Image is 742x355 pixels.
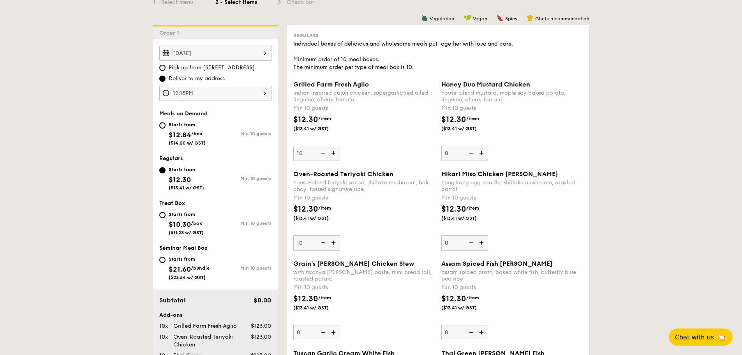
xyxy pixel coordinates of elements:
[169,122,206,128] div: Starts from
[293,146,340,161] input: Grilled Farm Fresh Aglioindian inspired cajun chicken, supergarlicfied oiled linguine, cherry tom...
[293,104,435,112] div: Min 10 guests
[191,221,202,226] span: /box
[159,65,166,71] input: Pick up from [STREET_ADDRESS]
[159,110,208,117] span: Meals on Demand
[169,175,191,184] span: $12.30
[293,305,346,311] span: ($13.41 w/ GST)
[293,215,346,221] span: ($13.41 w/ GST)
[441,205,466,214] span: $12.30
[328,235,340,250] img: icon-add.58712e84.svg
[251,334,271,340] span: $123.00
[159,212,166,218] input: Starts from$10.30/box($11.23 w/ GST)Min 10 guests
[430,16,454,21] span: Vegetarian
[293,125,346,132] span: ($13.41 w/ GST)
[293,81,369,88] span: Grilled Farm Fresh Aglio
[293,194,435,202] div: Min 10 guests
[441,81,530,88] span: Honey Duo Mustard Chicken
[159,46,271,61] input: Event date
[293,205,318,214] span: $12.30
[328,325,340,340] img: icon-add.58712e84.svg
[441,115,466,124] span: $12.30
[293,284,435,291] div: Min 10 guests
[159,200,185,207] span: Treat Box
[191,131,203,136] span: /box
[497,14,504,21] img: icon-spicy.37a8142b.svg
[465,325,476,340] img: icon-reduce.1d2dbef1.svg
[156,322,170,330] div: 10x
[169,166,204,173] div: Starts from
[441,260,553,267] span: Assam Spiced Fish [PERSON_NAME]
[476,235,488,250] img: icon-add.58712e84.svg
[317,325,328,340] img: icon-reduce.1d2dbef1.svg
[169,275,206,280] span: ($23.54 w/ GST)
[441,125,494,132] span: ($13.41 w/ GST)
[441,215,494,221] span: ($13.41 w/ GST)
[215,176,271,181] div: Min 10 guests
[159,245,208,251] span: Seminar Meal Box
[293,40,583,71] div: Individual boxes of delicious and wholesome meals put together with love and care. Minimum order ...
[169,140,206,146] span: ($14.00 w/ GST)
[535,16,589,21] span: Chef's recommendation
[293,325,340,340] input: Grain's [PERSON_NAME] Chicken Stewwith nyonya [PERSON_NAME] paste, mini bread roll, roasted potat...
[441,269,583,282] div: assam spiced broth, baked white fish, butterfly blue pea rice
[317,235,328,250] img: icon-reduce.1d2dbef1.svg
[328,146,340,161] img: icon-add.58712e84.svg
[317,146,328,161] img: icon-reduce.1d2dbef1.svg
[318,116,331,121] span: /item
[441,305,494,311] span: ($13.41 w/ GST)
[159,167,166,173] input: Starts from$12.30($13.41 w/ GST)Min 10 guests
[465,146,476,161] img: icon-reduce.1d2dbef1.svg
[466,116,479,121] span: /item
[505,16,517,21] span: Spicy
[169,64,255,72] span: Pick up from [STREET_ADDRESS]
[251,323,271,329] span: $123.00
[215,131,271,136] div: Min 10 guests
[464,14,471,21] img: icon-vegan.f8ff3823.svg
[465,235,476,250] img: icon-reduce.1d2dbef1.svg
[669,329,733,346] button: Chat with us🦙
[159,122,166,129] input: Starts from$12.84/box($14.00 w/ GST)Min 10 guests
[170,333,241,349] div: Oven-Roasted Teriyaki Chicken
[476,146,488,161] img: icon-add.58712e84.svg
[675,334,714,341] span: Chat with us
[466,205,479,211] span: /item
[254,297,271,304] span: $0.00
[169,185,204,191] span: ($13.41 w/ GST)
[441,146,488,161] input: Honey Duo Mustard Chickenhouse-blend mustard, maple soy baked potato, linguine, cherry tomatoMin ...
[293,235,340,251] input: Oven-Roasted Teriyaki Chickenhouse-blend teriyaki sauce, shiitake mushroom, bok choy, tossed sign...
[159,311,271,319] div: Add-ons
[717,333,726,342] span: 🦙
[215,265,271,271] div: Min 10 guests
[476,325,488,340] img: icon-add.58712e84.svg
[215,221,271,226] div: Min 10 guests
[293,33,318,38] span: Regulars
[156,333,170,341] div: 10x
[293,115,318,124] span: $12.30
[169,256,210,262] div: Starts from
[527,14,534,21] img: icon-chef-hat.a58ddaea.svg
[421,14,428,21] img: icon-vegetarian.fe4039eb.svg
[169,265,191,274] span: $21.60
[159,297,186,304] span: Subtotal
[293,179,435,193] div: house-blend teriyaki sauce, shiitake mushroom, bok choy, tossed signature rice
[293,170,393,178] span: Oven-Roasted Teriyaki Chicken
[318,295,331,300] span: /item
[159,257,166,263] input: Starts from$21.60/bundle($23.54 w/ GST)Min 10 guests
[159,30,182,36] span: Order 1
[466,295,479,300] span: /item
[441,294,466,304] span: $12.30
[293,90,435,103] div: indian inspired cajun chicken, supergarlicfied oiled linguine, cherry tomato
[169,230,204,235] span: ($11.23 w/ GST)
[441,170,558,178] span: Hikari Miso Chicken [PERSON_NAME]
[169,131,191,139] span: $12.84
[441,179,583,193] div: hong kong egg noodle, shiitake mushroom, roasted carrot
[169,211,204,217] div: Starts from
[191,265,210,271] span: /bundle
[159,155,183,162] span: Regulars
[159,86,271,101] input: Event time
[170,322,241,330] div: Grilled Farm Fresh Aglio
[293,260,414,267] span: Grain's [PERSON_NAME] Chicken Stew
[441,325,488,340] input: Assam Spiced Fish [PERSON_NAME]assam spiced broth, baked white fish, butterfly blue pea riceMin 1...
[318,205,331,211] span: /item
[169,220,191,229] span: $10.30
